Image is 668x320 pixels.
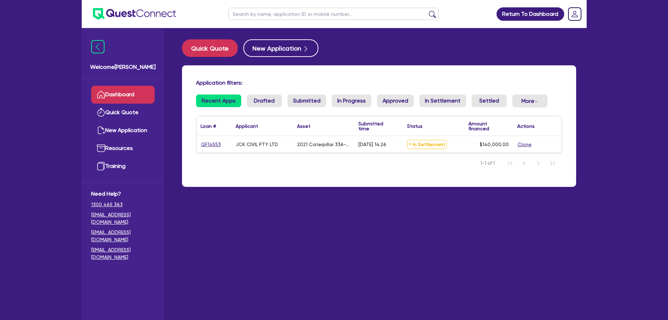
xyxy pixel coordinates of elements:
button: Next Page [531,156,545,170]
h4: Application filters: [196,79,562,86]
a: Drafted [247,94,282,107]
span: $140,000.00 [480,142,509,147]
div: Actions [517,124,535,129]
span: 1-1 of 1 [480,160,495,167]
img: new-application [97,126,105,135]
button: Clone [517,141,532,149]
button: Previous Page [517,156,531,170]
button: Dropdown toggle [512,94,547,107]
img: quick-quote [97,108,105,117]
a: [EMAIL_ADDRESS][DOMAIN_NAME] [91,246,155,261]
button: Quick Quote [182,39,238,57]
button: New Application [243,39,318,57]
a: Quick Quote [182,39,243,57]
a: Resources [91,139,155,157]
img: icon-menu-close [91,40,104,53]
span: Welcome [PERSON_NAME] [90,63,156,71]
a: New Application [91,122,155,139]
a: Dashboard [91,86,155,104]
div: 2021 Caterpillar 336-07GC Excavator [297,142,350,147]
a: Dropdown toggle [566,5,584,23]
div: Amount financed [468,121,509,131]
a: Quick Quote [91,104,155,122]
div: Status [407,124,423,129]
div: Asset [297,124,310,129]
a: Return To Dashboard [497,7,564,21]
a: Approved [377,94,414,107]
a: QF14553 [201,141,221,149]
a: In Progress [332,94,371,107]
span: Need Help? [91,190,155,198]
a: In Settlement [419,94,466,107]
input: Search by name, application ID or mobile number... [228,8,439,20]
div: [DATE] 14:26 [358,142,386,147]
img: resources [97,144,105,152]
a: Training [91,157,155,175]
a: Submitted [288,94,326,107]
img: quest-connect-logo-blue [93,8,176,20]
div: JCK CIVIL PTY LTD [236,142,278,147]
a: Settled [472,94,507,107]
div: Applicant [236,124,258,129]
tcxspan: Call 1300 465 363 via 3CX [91,202,123,207]
a: Recent Apps [196,94,241,107]
div: Submitted time [358,121,392,131]
span: In Settlement [407,140,447,149]
button: Last Page [545,156,559,170]
a: [EMAIL_ADDRESS][DOMAIN_NAME] [91,211,155,226]
a: [EMAIL_ADDRESS][DOMAIN_NAME] [91,229,155,243]
div: Loan # [201,124,216,129]
button: First Page [503,156,517,170]
img: training [97,162,105,170]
